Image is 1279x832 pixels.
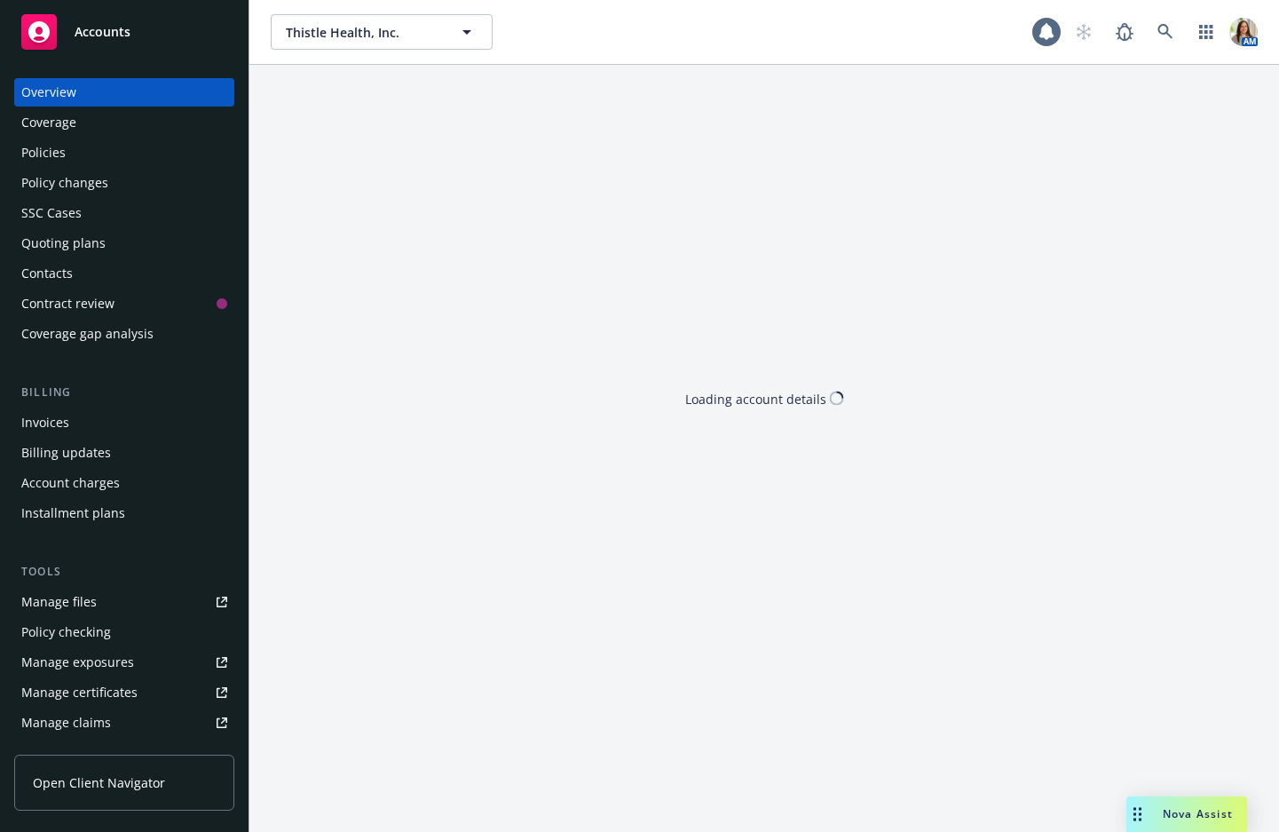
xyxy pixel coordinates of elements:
div: Tools [14,563,234,581]
img: photo [1229,18,1258,46]
span: Nova Assist [1163,806,1233,821]
div: Manage BORs [21,739,105,767]
a: SSC Cases [14,199,234,227]
div: Invoices [21,408,69,437]
div: Installment plans [21,499,125,527]
a: Manage certificates [14,678,234,707]
div: Account charges [21,469,120,497]
div: Overview [21,78,76,107]
a: Search [1148,14,1183,50]
a: Policies [14,139,234,167]
a: Overview [14,78,234,107]
div: Loading account details [685,389,826,408]
a: Installment plans [14,499,234,527]
a: Start snowing [1066,14,1101,50]
span: Accounts [75,25,130,39]
a: Manage exposures [14,648,234,677]
div: Coverage gap analysis [21,320,154,348]
div: Policies [21,139,66,167]
span: Thistle Health, Inc. [286,23,439,42]
a: Coverage gap analysis [14,320,234,348]
div: Manage exposures [21,648,134,677]
div: SSC Cases [21,199,82,227]
a: Billing updates [14,439,234,467]
a: Report a Bug [1107,14,1142,50]
a: Coverage [14,108,234,137]
a: Quoting plans [14,229,234,258]
a: Manage claims [14,709,234,737]
button: Thistle Health, Inc. [271,14,493,50]
a: Switch app [1188,14,1224,50]
div: Contacts [21,259,73,288]
a: Manage BORs [14,739,234,767]
a: Policy checking [14,618,234,646]
a: Manage files [14,588,234,616]
a: Accounts [14,7,234,57]
div: Quoting plans [21,229,106,258]
span: Open Client Navigator [33,773,165,792]
a: Contract review [14,289,234,318]
a: Policy changes [14,169,234,197]
a: Account charges [14,469,234,497]
div: Policy checking [21,618,111,646]
div: Drag to move [1126,796,1149,832]
div: Coverage [21,108,76,137]
div: Manage files [21,588,97,616]
div: Billing [14,384,234,401]
button: Nova Assist [1126,796,1247,832]
div: Manage certificates [21,678,138,707]
div: Manage claims [21,709,111,737]
a: Invoices [14,408,234,437]
div: Contract review [21,289,114,318]
a: Contacts [14,259,234,288]
div: Billing updates [21,439,111,467]
div: Policy changes [21,169,108,197]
